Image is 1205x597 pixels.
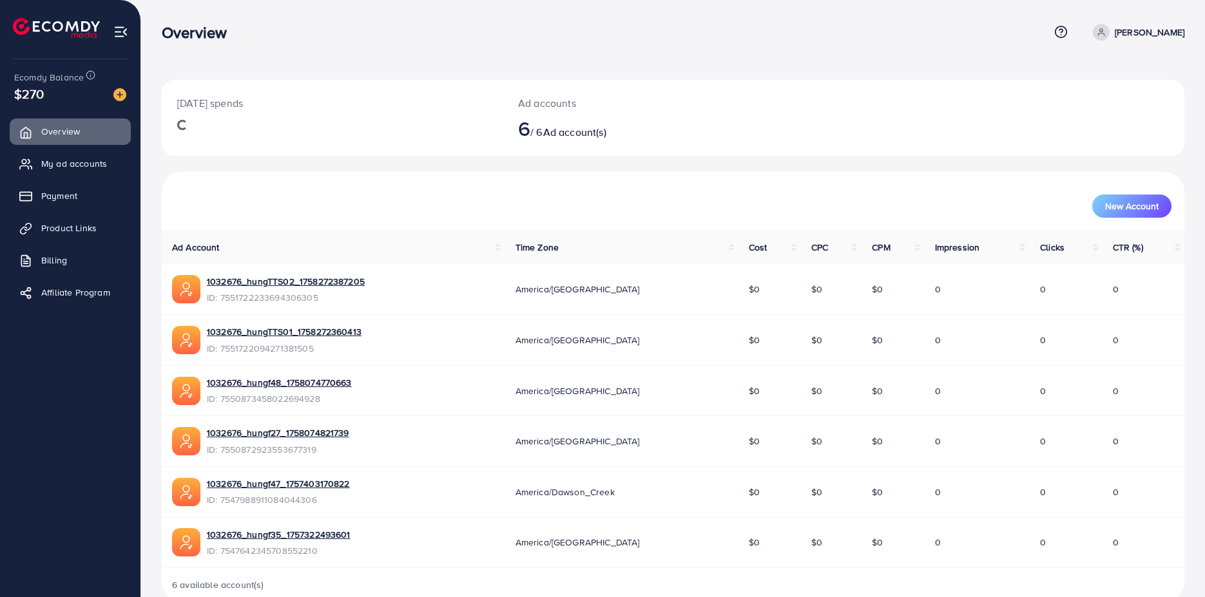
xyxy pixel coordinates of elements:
span: Ad Account [172,241,220,254]
span: 0 [1113,334,1119,346]
span: 0 [935,435,941,448]
span: $0 [749,334,760,346]
img: image [113,88,126,101]
span: 0 [1040,384,1046,397]
span: Affiliate Program [41,286,110,299]
span: America/[GEOGRAPHIC_DATA] [516,536,640,549]
span: 0 [1040,486,1046,498]
p: [DATE] spends [177,95,487,111]
span: Clicks [1040,241,1065,254]
span: $0 [872,486,883,498]
span: $0 [749,435,760,448]
img: menu [113,24,128,39]
span: Billing [41,254,67,267]
span: My ad accounts [41,157,107,170]
img: ic-ads-acc.e4c84228.svg [172,275,200,303]
p: [PERSON_NAME] [1115,24,1184,40]
span: $0 [811,435,822,448]
span: Ad account(s) [543,125,606,139]
span: $0 [811,536,822,549]
h2: / 6 [518,116,743,140]
span: 0 [1113,384,1119,397]
a: My ad accounts [10,151,131,176]
span: ID: 7550873458022694928 [207,392,352,405]
span: $270 [14,84,44,103]
span: Impression [935,241,980,254]
button: New Account [1092,194,1171,218]
img: ic-ads-acc.e4c84228.svg [172,427,200,455]
span: $0 [872,435,883,448]
span: $0 [749,384,760,397]
span: CPM [872,241,890,254]
span: $0 [749,536,760,549]
a: 1032676_hungf35_1757322493601 [207,528,351,541]
a: Overview [10,118,131,144]
a: 1032676_hungf27_1758074821739 [207,426,349,439]
span: $0 [872,283,883,296]
span: 0 [935,384,941,397]
a: Product Links [10,215,131,241]
span: America/[GEOGRAPHIC_DATA] [516,283,640,296]
span: ID: 7547642345708552210 [207,544,351,557]
span: 0 [935,486,941,498]
span: $0 [872,334,883,346]
span: 0 [1113,435,1119,448]
a: Billing [10,247,131,273]
span: 0 [1113,536,1119,549]
span: 0 [1040,536,1046,549]
span: ID: 7550872923553677319 [207,443,349,456]
span: $0 [811,486,822,498]
span: $0 [749,486,760,498]
a: Affiliate Program [10,280,131,305]
span: Ecomdy Balance [14,71,84,84]
img: ic-ads-acc.e4c84228.svg [172,326,200,354]
span: 0 [1040,435,1046,448]
img: ic-ads-acc.e4c84228.svg [172,478,200,506]
span: New Account [1105,202,1159,211]
a: Payment [10,183,131,209]
span: Payment [41,189,77,202]
span: 0 [935,536,941,549]
span: Overview [41,125,80,138]
a: 1032676_hungTTS02_1758272387205 [207,275,365,288]
p: Ad accounts [518,95,743,111]
span: CTR (%) [1113,241,1143,254]
span: ID: 7551722094271381505 [207,342,361,355]
span: $0 [811,283,822,296]
h3: Overview [162,23,237,42]
span: America/[GEOGRAPHIC_DATA] [516,334,640,346]
span: America/[GEOGRAPHIC_DATA] [516,435,640,448]
span: America/[GEOGRAPHIC_DATA] [516,384,640,397]
span: Time Zone [516,241,559,254]
span: $0 [811,384,822,397]
a: 1032676_hungf48_1758074770663 [207,376,352,389]
a: [PERSON_NAME] [1088,24,1184,41]
a: 1032676_hungTTS01_1758272360413 [207,325,361,338]
img: ic-ads-acc.e4c84228.svg [172,528,200,556]
span: 6 [518,113,530,143]
span: ID: 7551722233694306305 [207,291,365,304]
span: $0 [872,536,883,549]
span: Cost [749,241,767,254]
a: 1032676_hungf47_1757403170822 [207,477,350,490]
span: CPC [811,241,828,254]
span: America/Dawson_Creek [516,486,615,498]
span: 0 [1113,283,1119,296]
span: 0 [1040,334,1046,346]
span: 0 [935,283,941,296]
span: $0 [872,384,883,397]
img: logo [13,18,100,38]
span: $0 [749,283,760,296]
img: ic-ads-acc.e4c84228.svg [172,377,200,405]
span: 0 [1113,486,1119,498]
span: 0 [1040,283,1046,296]
span: $0 [811,334,822,346]
span: 6 available account(s) [172,578,264,591]
span: 0 [935,334,941,346]
span: ID: 7547988911084044306 [207,493,350,506]
span: Product Links [41,222,97,234]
